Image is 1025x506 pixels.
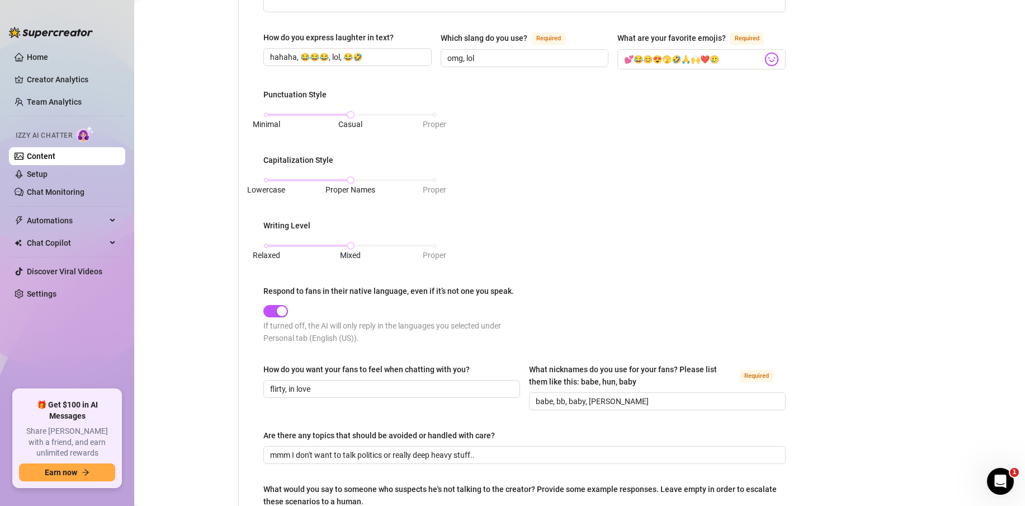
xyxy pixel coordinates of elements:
span: Chat Copilot [27,234,106,252]
span: Mixed [340,251,361,260]
label: How do you want your fans to feel when chatting with you? [263,363,478,376]
div: What nicknames do you use for your fans? Please list them like this: babe, hun, baby [529,363,735,388]
img: Chat Copilot [15,239,22,247]
a: Setup [27,170,48,179]
span: Proper Names [325,185,375,194]
div: How do you express laughter in text? [263,31,394,44]
div: Are there any topics that should be avoided or handled with care? [263,429,495,442]
span: Lowercase [247,185,285,194]
iframe: Intercom live chat [987,468,1014,495]
span: Casual [338,120,362,129]
input: Which slang do you use? [447,52,600,64]
label: Writing Level [263,219,318,232]
label: Punctuation Style [263,88,334,101]
span: Share [PERSON_NAME] with a friend, and earn unlimited rewards [19,426,115,459]
span: Proper [423,185,446,194]
span: Minimal [253,120,280,129]
a: Team Analytics [27,97,82,106]
div: Punctuation Style [263,88,327,101]
label: Respond to fans in their native language, even if it’s not one you speak. [263,285,522,297]
input: What are your favorite emojis? [624,52,762,67]
div: If turned off, the AI will only reply in the languages you selected under Personal tab (English (... [263,320,525,344]
span: Proper [423,120,446,129]
a: Creator Analytics [27,71,116,88]
label: Are there any topics that should be avoided or handled with care? [263,429,503,442]
input: What nicknames do you use for your fans? Please list them like this: babe, hun, baby [536,395,777,407]
button: Earn nowarrow-right [19,463,115,481]
label: What nicknames do you use for your fans? Please list them like this: babe, hun, baby [529,363,786,388]
div: How do you want your fans to feel when chatting with you? [263,363,470,376]
span: Izzy AI Chatter [16,130,72,141]
span: Required [532,32,565,45]
a: Discover Viral Videos [27,267,102,276]
input: Are there any topics that should be avoided or handled with care? [270,449,777,461]
a: Settings [27,289,56,298]
button: Respond to fans in their native language, even if it’s not one you speak. [263,305,288,317]
span: Relaxed [253,251,280,260]
span: Required [730,32,764,45]
span: Required [740,370,773,382]
span: arrow-right [82,468,89,476]
img: AI Chatter [77,126,94,142]
div: Capitalization Style [263,154,333,166]
label: How do you express laughter in text? [263,31,402,44]
div: Which slang do you use? [441,32,527,44]
a: Chat Monitoring [27,188,84,196]
div: What are your favorite emojis? [617,32,726,44]
a: Home [27,53,48,62]
img: svg%3e [764,52,779,67]
div: Respond to fans in their native language, even if it’s not one you speak. [263,285,514,297]
span: 🎁 Get $100 in AI Messages [19,400,115,421]
input: How do you express laughter in text? [270,51,423,63]
span: 1 [1010,468,1019,477]
img: logo-BBDzfeDw.svg [9,27,93,38]
a: Content [27,152,55,161]
label: Which slang do you use? [441,31,578,45]
span: Automations [27,212,106,229]
span: Earn now [45,468,77,477]
span: Proper [423,251,446,260]
label: What are your favorite emojis? [617,31,776,45]
span: thunderbolt [15,216,23,225]
input: How do you want your fans to feel when chatting with you? [270,383,511,395]
label: Capitalization Style [263,154,341,166]
div: Writing Level [263,219,310,232]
